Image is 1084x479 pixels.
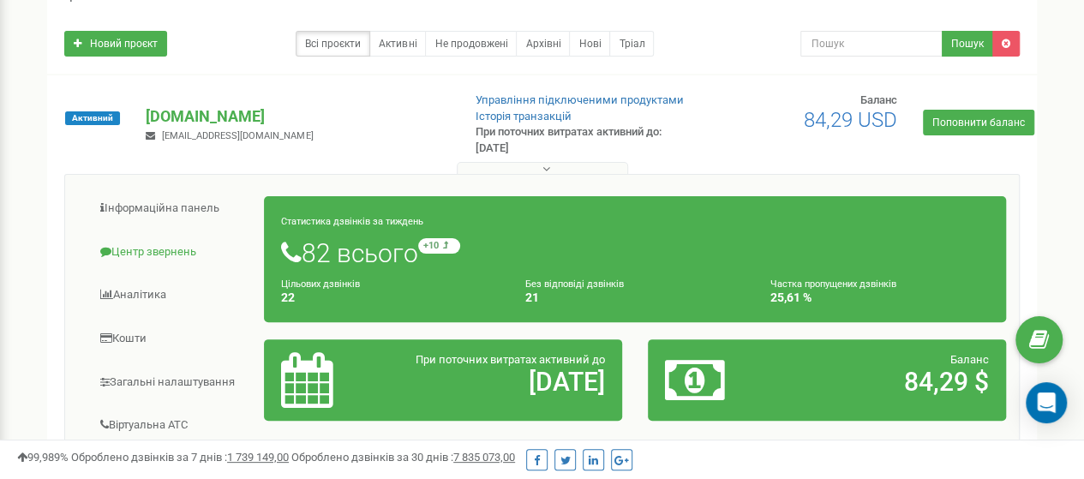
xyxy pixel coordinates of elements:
[296,31,370,57] a: Всі проєкти
[804,108,897,132] span: 84,29 USD
[416,353,605,366] span: При поточних витратах активний до
[476,110,572,123] a: Історія транзакцій
[476,93,684,106] a: Управління підключеними продуктами
[78,231,265,273] a: Центр звернень
[525,278,624,290] small: Без відповіді дзвінків
[453,451,515,464] u: 7 835 073,00
[78,188,265,230] a: Інформаційна панель
[146,105,447,128] p: [DOMAIN_NAME]
[78,318,265,360] a: Кошти
[516,31,570,57] a: Архівні
[425,31,517,57] a: Не продовжені
[227,451,289,464] u: 1 739 149,00
[64,31,167,57] a: Новий проєкт
[71,451,289,464] span: Оброблено дзвінків за 7 днів :
[78,404,265,446] a: Віртуальна АТС
[770,278,896,290] small: Частка пропущених дзвінків
[860,93,897,106] span: Баланс
[78,274,265,316] a: Аналiтика
[65,111,120,125] span: Активний
[281,238,989,267] h1: 82 всього
[291,451,515,464] span: Оброблено дзвінків за 30 днів :
[17,451,69,464] span: 99,989%
[476,124,695,156] p: При поточних витратах активний до: [DATE]
[281,216,423,227] small: Статистика дзвінків за тиждень
[162,130,313,141] span: [EMAIL_ADDRESS][DOMAIN_NAME]
[1026,382,1067,423] div: Open Intercom Messenger
[398,368,605,396] h2: [DATE]
[78,362,265,404] a: Загальні налаштування
[782,368,989,396] h2: 84,29 $
[800,31,943,57] input: Пошук
[923,110,1034,135] a: Поповнити баланс
[942,31,993,57] button: Пошук
[609,31,654,57] a: Тріал
[770,291,989,304] h4: 25,61 %
[418,238,460,254] small: +10
[950,353,989,366] span: Баланс
[569,31,610,57] a: Нові
[525,291,744,304] h4: 21
[281,291,500,304] h4: 22
[369,31,426,57] a: Активні
[281,278,360,290] small: Цільових дзвінків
